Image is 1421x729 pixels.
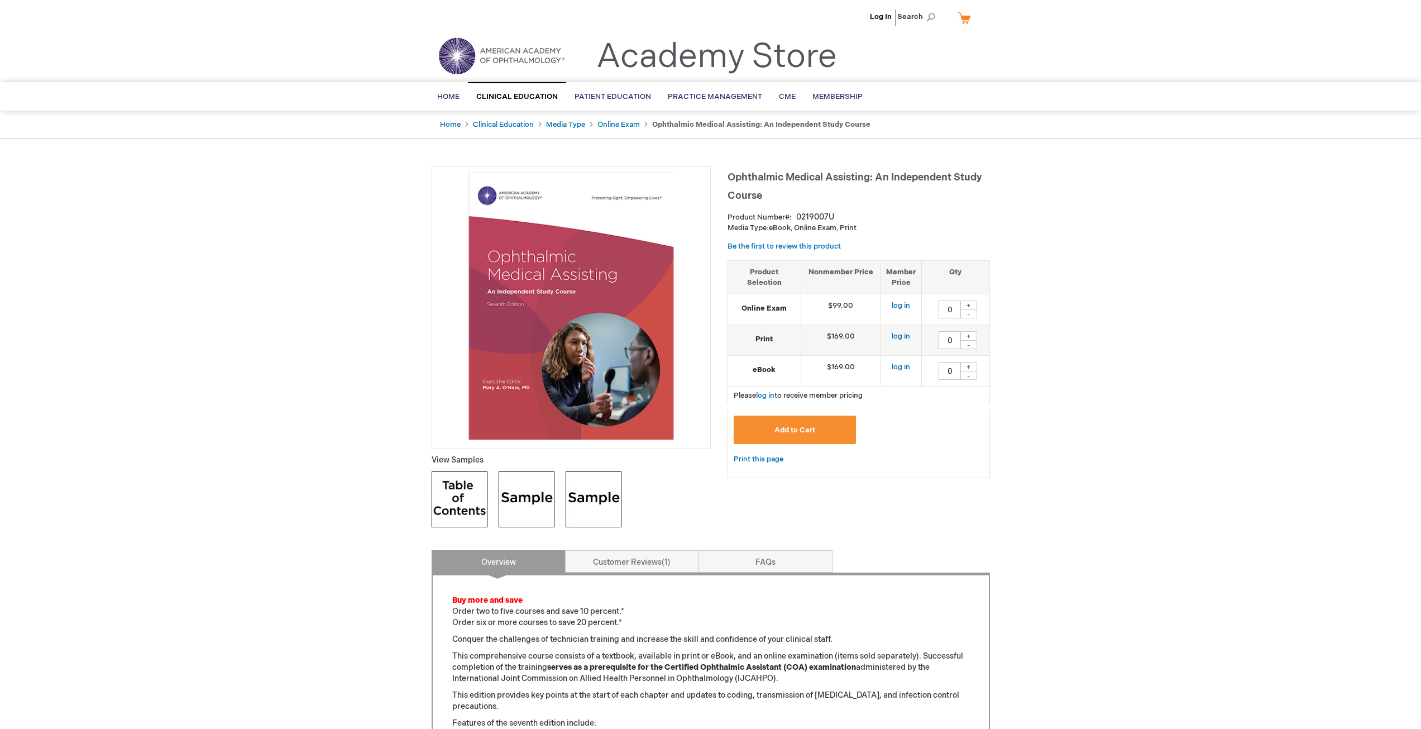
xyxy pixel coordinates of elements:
p: Features of the seventh edition include: [452,718,969,729]
a: Customer Reviews1 [565,550,699,573]
th: Member Price [881,260,922,294]
p: eBook, Online Exam, Print [728,223,990,234]
span: Search [897,6,940,28]
span: CME [779,92,796,101]
span: Home [437,92,460,101]
strong: Product Number [728,213,792,222]
div: - [960,371,977,380]
span: Ophthalmic Medical Assisting: An Independent Study Course [728,171,982,202]
a: log in [756,391,774,400]
span: 1 [662,558,671,567]
p: Conquer the challenges of technician training and increase the skill and confidence of your clini... [452,634,969,645]
input: Qty [939,331,961,349]
div: + [960,301,977,310]
span: Please to receive member pricing [734,391,863,400]
button: Add to Cart [734,416,857,444]
a: Home [440,120,461,129]
a: Online Exam [597,120,640,129]
a: Media Type [546,120,585,129]
a: Clinical Education [473,120,534,129]
a: Log In [870,12,892,21]
input: Qty [939,362,961,380]
div: + [960,362,977,371]
img: Click to view [566,471,621,527]
img: Ophthalmic Medical Assisting: An Independent Study Course [438,173,705,440]
strong: Ophthalmic Medical Assisting: An Independent Study Course [652,120,870,129]
span: Practice Management [668,92,762,101]
td: $169.00 [801,325,881,356]
strong: Print [734,334,795,345]
th: Qty [922,260,989,294]
a: log in [892,332,910,341]
p: This comprehensive course consists of a textbook, available in print or eBook, and an online exam... [452,651,969,684]
a: Academy Store [596,37,837,77]
font: Buy more and save [452,595,523,605]
img: Click to view [499,471,554,527]
td: $99.00 [801,294,881,325]
p: Order two to five courses and save 10 percent.* Order six or more courses to save 20 percent.* [452,595,969,628]
a: Overview [432,550,566,573]
a: FAQs [698,550,832,573]
p: View Samples [432,455,711,466]
strong: Media Type: [728,223,769,232]
div: - [960,309,977,318]
a: Be the first to review this product [728,242,841,251]
input: Qty [939,301,961,318]
strong: serves as a prerequisite for the Certified Ophthalmic Assistant (COA) examination [547,663,856,672]
th: Nonmember Price [801,260,881,294]
a: Print this page [734,452,783,466]
a: log in [892,301,910,310]
td: $169.00 [801,356,881,387]
div: 0219007U [796,212,834,223]
strong: eBook [734,365,795,375]
th: Product Selection [728,260,801,294]
span: Membership [812,92,863,101]
strong: Online Exam [734,303,795,314]
a: log in [892,363,910,371]
span: Clinical Education [476,92,558,101]
img: Click to view [432,471,487,527]
span: Patient Education [575,92,651,101]
span: Add to Cart [774,426,815,435]
div: - [960,340,977,349]
div: + [960,331,977,341]
p: This edition provides key points at the start of each chapter and updates to coding, transmission... [452,690,969,712]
